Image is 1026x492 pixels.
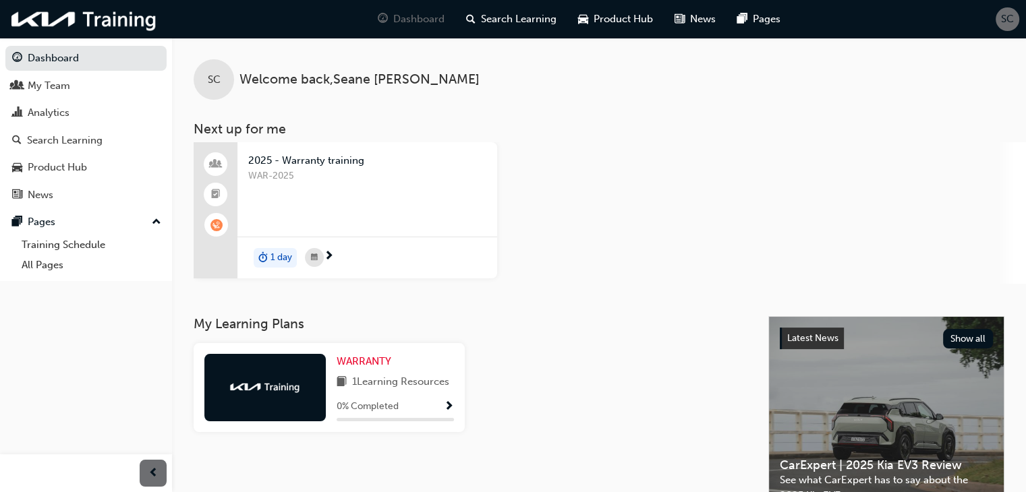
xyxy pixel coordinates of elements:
[481,11,557,27] span: Search Learning
[16,235,167,255] a: Training Schedule
[5,128,167,153] a: Search Learning
[194,142,497,278] a: 2025 - Warranty trainingWAR-2025duration-icon1 day
[5,46,167,71] a: Dashboard
[208,72,221,88] span: SC
[690,11,716,27] span: News
[337,399,399,414] span: 0 % Completed
[996,7,1019,31] button: SC
[753,11,780,27] span: Pages
[239,72,480,88] span: Welcome back , Seane [PERSON_NAME]
[12,107,22,119] span: chart-icon
[12,189,22,202] span: news-icon
[5,155,167,180] a: Product Hub
[270,250,292,266] span: 1 day
[194,316,747,332] h3: My Learning Plans
[258,249,268,267] span: duration-icon
[780,328,993,349] a: Latest NewsShow all
[943,329,994,348] button: Show all
[152,214,161,231] span: up-icon
[27,133,103,148] div: Search Learning
[5,43,167,210] button: DashboardMy TeamAnalyticsSearch LearningProduct HubNews
[211,186,221,204] span: booktick-icon
[594,11,653,27] span: Product Hub
[311,249,318,266] span: calendar-icon
[567,5,664,33] a: car-iconProduct Hub
[5,100,167,125] a: Analytics
[444,401,454,413] span: Show Progress
[324,251,334,263] span: next-icon
[337,374,347,391] span: book-icon
[337,354,397,369] a: WARRANTY
[12,216,22,228] span: pages-icon
[28,214,55,230] div: Pages
[16,255,167,276] a: All Pages
[248,168,486,184] span: WAR-2025
[578,11,588,28] span: car-icon
[5,210,167,235] button: Pages
[367,5,455,33] a: guage-iconDashboard
[7,5,162,33] img: kia-training
[210,219,223,231] span: learningRecordVerb_WAITLIST-icon
[248,153,486,168] span: 2025 - Warranty training
[787,332,838,344] span: Latest News
[12,135,22,147] span: search-icon
[5,73,167,98] a: My Team
[455,5,567,33] a: search-iconSearch Learning
[211,156,221,173] span: people-icon
[675,11,685,28] span: news-icon
[148,465,159,482] span: prev-icon
[28,105,69,121] div: Analytics
[1001,11,1014,27] span: SC
[12,53,22,65] span: guage-icon
[444,398,454,415] button: Show Progress
[12,162,22,174] span: car-icon
[337,355,391,367] span: WARRANTY
[12,80,22,92] span: people-icon
[228,380,302,394] img: kia-training
[5,183,167,208] a: News
[378,11,388,28] span: guage-icon
[780,458,993,473] span: CarExpert | 2025 Kia EV3 Review
[28,160,87,175] div: Product Hub
[352,374,449,391] span: 1 Learning Resources
[664,5,726,33] a: news-iconNews
[737,11,747,28] span: pages-icon
[393,11,445,27] span: Dashboard
[726,5,791,33] a: pages-iconPages
[466,11,476,28] span: search-icon
[28,187,53,203] div: News
[28,78,70,94] div: My Team
[172,121,1026,137] h3: Next up for me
